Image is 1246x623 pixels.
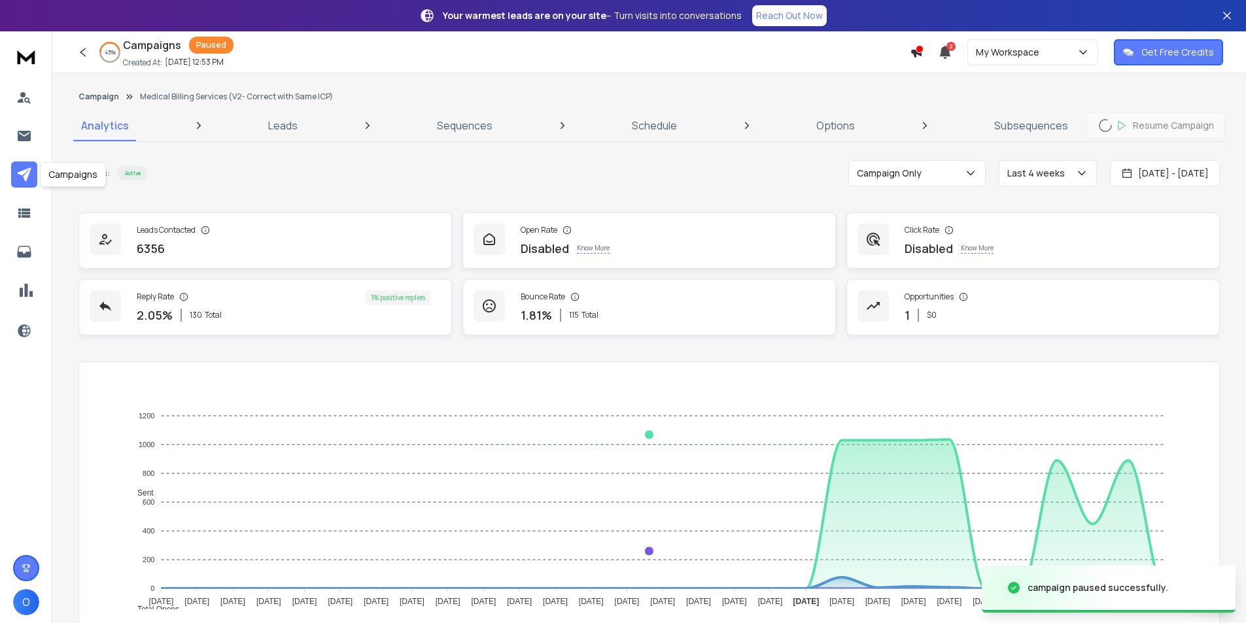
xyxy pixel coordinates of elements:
tspan: 1200 [139,412,154,420]
p: Medical Billing Services (V2- Correct with Same ICP) [140,92,333,102]
p: Open Rate [521,225,557,235]
p: Know More [961,243,994,254]
tspan: [DATE] [901,597,926,606]
p: Disabled [905,239,953,258]
div: 1 % positive replies [366,290,430,305]
button: Get Free Credits [1114,39,1223,65]
span: 115 [569,310,579,320]
tspan: [DATE] [937,597,962,606]
h1: Campaigns [123,37,181,53]
a: Options [808,110,863,141]
p: 6356 [137,239,165,258]
div: Campaigns [40,162,106,187]
tspan: [DATE] [758,597,783,606]
tspan: [DATE] [543,597,568,606]
span: Total Opens [128,605,179,614]
tspan: 600 [143,498,154,506]
button: O [13,589,39,615]
a: Sequences [429,110,500,141]
tspan: 200 [143,556,154,564]
tspan: [DATE] [650,597,675,606]
tspan: 400 [143,527,154,535]
p: Subsequences [994,118,1068,133]
tspan: [DATE] [400,597,424,606]
tspan: [DATE] [149,597,174,606]
span: Sent [128,488,154,497]
p: Reply Rate [137,292,174,302]
tspan: [DATE] [292,597,317,606]
p: Reach Out Now [756,9,823,22]
tspan: [DATE] [220,597,245,606]
tspan: 0 [150,584,154,592]
p: Leads Contacted [137,225,196,235]
a: Leads [260,110,305,141]
a: Subsequences [986,110,1076,141]
p: 1 [905,306,910,324]
a: Bounce Rate1.81%115Total [462,279,836,335]
tspan: [DATE] [793,597,819,606]
p: Disabled [521,239,569,258]
p: Bounce Rate [521,292,565,302]
a: Reach Out Now [752,5,827,26]
tspan: [DATE] [686,597,711,606]
tspan: [DATE] [471,597,496,606]
tspan: [DATE] [579,597,604,606]
span: Total [581,310,598,320]
tspan: 1000 [139,441,154,448]
a: Open RateDisabledKnow More [462,212,836,269]
button: [DATE] - [DATE] [1110,160,1220,186]
strong: Your warmest leads are on your site [443,9,606,22]
p: Options [816,118,855,133]
a: Reply Rate2.05%130Total1% positive replies [78,279,452,335]
tspan: [DATE] [865,597,890,606]
a: Schedule [624,110,685,141]
span: 130 [190,310,202,320]
a: Analytics [73,110,137,141]
tspan: [DATE] [328,597,353,606]
tspan: [DATE] [829,597,854,606]
p: – Turn visits into conversations [443,9,742,22]
tspan: [DATE] [364,597,389,606]
p: My Workspace [976,46,1045,59]
p: Click Rate [905,225,939,235]
p: Campaign Only [857,167,927,180]
tspan: [DATE] [722,597,747,606]
span: 2 [946,42,956,51]
p: Leads [268,118,298,133]
p: Get Free Credits [1141,46,1214,59]
tspan: [DATE] [436,597,460,606]
div: Active [118,166,148,180]
p: 45 % [105,48,116,56]
p: Schedule [632,118,677,133]
div: campaign paused successfully. [1028,581,1168,594]
span: Total [205,310,222,320]
p: Know More [577,243,610,254]
tspan: [DATE] [184,597,209,606]
p: Created At: [123,58,162,68]
p: Opportunities [905,292,954,302]
tspan: [DATE] [256,597,281,606]
button: Campaign [78,92,119,102]
a: Opportunities1$0 [846,279,1220,335]
p: [DATE] 12:53 PM [165,57,224,67]
div: Paused [189,37,234,54]
tspan: [DATE] [615,597,640,606]
p: Sequences [437,118,493,133]
a: Leads Contacted6356 [78,212,452,269]
p: $ 0 [927,310,937,320]
p: 1.81 % [521,306,552,324]
p: Analytics [81,118,129,133]
a: Click RateDisabledKnow More [846,212,1220,269]
tspan: [DATE] [507,597,532,606]
p: 2.05 % [137,306,173,324]
tspan: 800 [143,469,154,477]
img: logo [13,44,39,69]
p: Last 4 weeks [1007,167,1070,180]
